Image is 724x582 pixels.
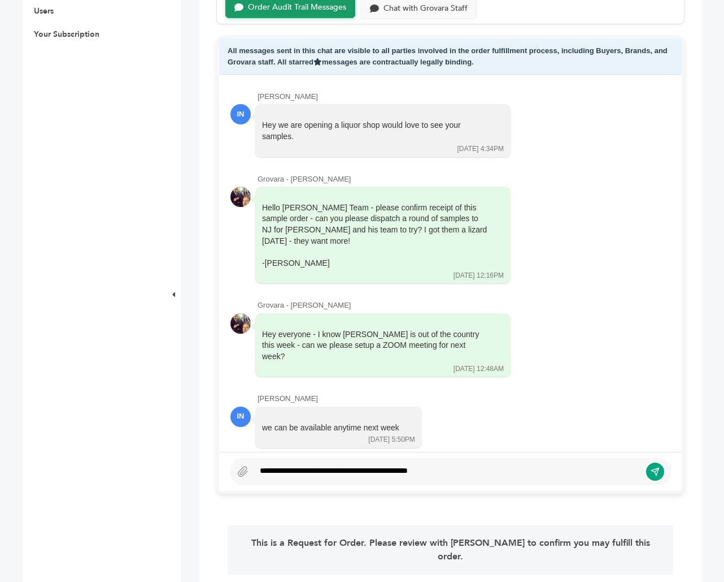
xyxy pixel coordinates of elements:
p: This is a Request for Order. Please review with [PERSON_NAME] to confirm you may fulfill this order. [246,536,656,563]
div: [DATE] 4:34PM [457,144,504,154]
div: [PERSON_NAME] [258,394,670,404]
a: Users [34,6,54,16]
a: Your Subscription [34,29,99,40]
div: [PERSON_NAME] [258,92,670,102]
div: [DATE] 5:50PM [368,435,415,445]
div: -[PERSON_NAME] [262,258,488,269]
div: All messages sent in this chat are visible to all parties involved in the order fulfillment proce... [219,38,682,75]
div: [DATE] 12:48AM [453,364,504,374]
div: Hey we are opening a liquor shop would love to see your samples. [262,120,488,142]
div: Hey everyone - I know [PERSON_NAME] is out of the country this week - can we please setup a ZOOM ... [262,329,488,363]
div: Grovara - [PERSON_NAME] [258,174,670,184]
div: Hello [PERSON_NAME] Team - please confirm receipt of this sample order - can you please dispatch ... [262,202,488,269]
div: Chat with Grovara Staff [383,4,468,14]
div: we can be available anytime next week [262,423,399,434]
div: [DATE] 12:16PM [453,271,504,281]
div: Order Audit Trail Messages [248,3,346,12]
div: IN [230,407,251,427]
div: Grovara - [PERSON_NAME] [258,300,670,311]
div: IN [230,104,251,124]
